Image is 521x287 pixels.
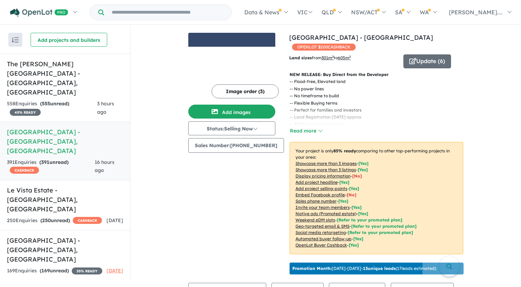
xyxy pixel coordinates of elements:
span: to [334,55,351,60]
p: - - No timeframe to build [290,92,469,99]
h5: The [PERSON_NAME][GEOGRAPHIC_DATA] - [GEOGRAPHIC_DATA] , [GEOGRAPHIC_DATA] [7,59,123,97]
button: Image order (3) [212,84,279,98]
strong: ( unread) [39,159,69,165]
p: from [289,54,398,61]
sup: 2 [349,55,351,59]
p: NEW RELEASE: Buy Direct from the Developer [290,71,463,78]
span: [DATE] [106,267,123,274]
span: [ Yes ] [352,205,362,210]
p: Your project is only comparing to other top-performing projects in your area: - - - - - - - - - -... [290,142,463,254]
span: [ Yes ] [338,198,348,204]
span: 391 [41,159,49,165]
b: 85 % ready [333,148,356,153]
span: 250 [42,217,51,224]
div: 391 Enquir ies [7,158,95,175]
span: CASHBACK [73,217,102,224]
button: Sales Number:[PHONE_NUMBER] [188,138,284,153]
input: Try estate name, suburb, builder or developer [105,5,230,20]
span: [Refer to your promoted plan] [351,224,417,229]
span: [Refer to your promoted plan] [348,230,413,235]
u: Add project selling-points [295,186,347,191]
a: [GEOGRAPHIC_DATA] - [GEOGRAPHIC_DATA] [289,33,433,41]
u: Social media retargeting [295,230,346,235]
span: [DATE] [106,217,123,224]
span: 45 % READY [10,109,41,116]
span: 35 % READY [72,267,102,274]
button: Add images [188,105,275,119]
span: [ No ] [352,173,362,179]
u: Weekend eDM slots [295,217,335,222]
div: 250 Enquir ies [7,217,102,225]
span: 169 [41,267,50,274]
h5: [GEOGRAPHIC_DATA] - [GEOGRAPHIC_DATA] , [GEOGRAPHIC_DATA] [7,127,123,156]
span: OPENLOT $ 200 CASHBACK [292,44,356,51]
span: 16 hours ago [95,159,115,174]
img: sort.svg [12,37,19,43]
p: [DATE] - [DATE] - ( 17 leads estimated) [292,265,436,272]
span: CASHBACK [10,167,39,174]
span: [ Yes ] [358,167,368,172]
p: - - $500 to secure your block [290,121,469,128]
p: - - Land Registration [DATE] approx [290,114,469,121]
sup: 2 [332,55,334,59]
u: Showcase more than 3 images [295,161,357,166]
span: [PERSON_NAME].... [449,9,503,16]
span: [Yes] [349,242,359,248]
p: - - Flexible Buying terms [290,100,469,107]
u: Sales phone number [295,198,337,204]
strong: ( unread) [40,267,69,274]
span: [Yes] [358,211,368,216]
b: Land sizes [289,55,312,60]
span: [Yes] [353,236,363,241]
span: [ Yes ] [349,186,359,191]
u: Embed Facebook profile [295,192,345,197]
u: Display pricing information [295,173,350,179]
span: [Refer to your promoted plan] [337,217,402,222]
u: 301 m [322,55,334,60]
p: - - Perfect for families and investors [290,107,469,114]
strong: ( unread) [40,100,69,107]
u: Geo-targeted email & SMS [295,224,349,229]
div: 558 Enquir ies [7,100,97,116]
p: - - Flood-free, Elevated land [290,78,469,85]
b: Promotion Month: [292,266,332,271]
u: Showcase more than 3 listings [295,167,356,172]
span: [ Yes ] [358,161,369,166]
button: Add projects and builders [31,33,107,47]
span: 555 [42,100,50,107]
span: 3 hours ago [97,100,114,115]
b: 13 unique leads [363,266,396,271]
p: - - No power lines [290,85,469,92]
button: Status:Selling Now [188,121,275,135]
u: Invite your team members [295,205,350,210]
u: Automated buyer follow-up [295,236,352,241]
button: Update (6) [403,54,451,68]
span: [ Yes ] [339,180,349,185]
div: 169 Enquir ies [7,267,102,275]
img: Openlot PRO Logo White [10,8,68,17]
strong: ( unread) [40,217,70,224]
span: [ No ] [347,192,356,197]
button: Read more [290,127,322,135]
u: 605 m [338,55,351,60]
u: Add project headline [295,180,338,185]
h5: [GEOGRAPHIC_DATA] - [GEOGRAPHIC_DATA] , [GEOGRAPHIC_DATA] [7,236,123,264]
u: Native ads (Promoted estate) [295,211,356,216]
u: OpenLot Buyer Cashback [295,242,347,248]
h5: Le Vista Estate - [GEOGRAPHIC_DATA] , [GEOGRAPHIC_DATA] [7,186,123,214]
